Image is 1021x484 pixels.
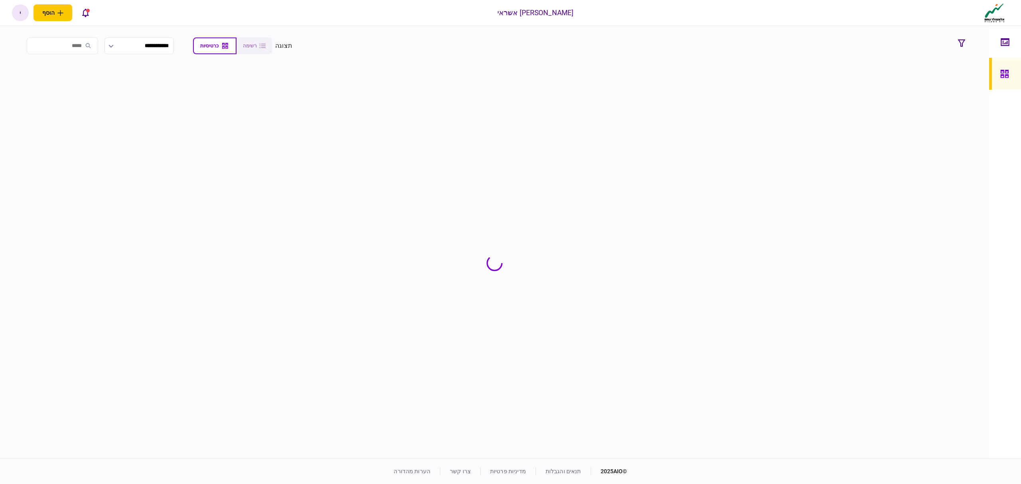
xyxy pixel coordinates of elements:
span: כרטיסיות [200,43,219,49]
button: י [12,4,29,21]
button: רשימה [237,37,272,54]
button: פתח תפריט להוספת לקוח [34,4,72,21]
div: תצוגה [275,41,292,51]
img: client company logo [983,3,1006,23]
span: רשימה [243,43,257,49]
a: תנאים והגבלות [546,468,581,474]
button: כרטיסיות [193,37,237,54]
a: הערות מהדורה [394,468,430,474]
div: [PERSON_NAME] אשראי [497,8,574,18]
a: מדיניות פרטיות [490,468,526,474]
div: © 2025 AIO [591,467,627,476]
button: פתח רשימת התראות [77,4,94,21]
a: צרו קשר [450,468,471,474]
